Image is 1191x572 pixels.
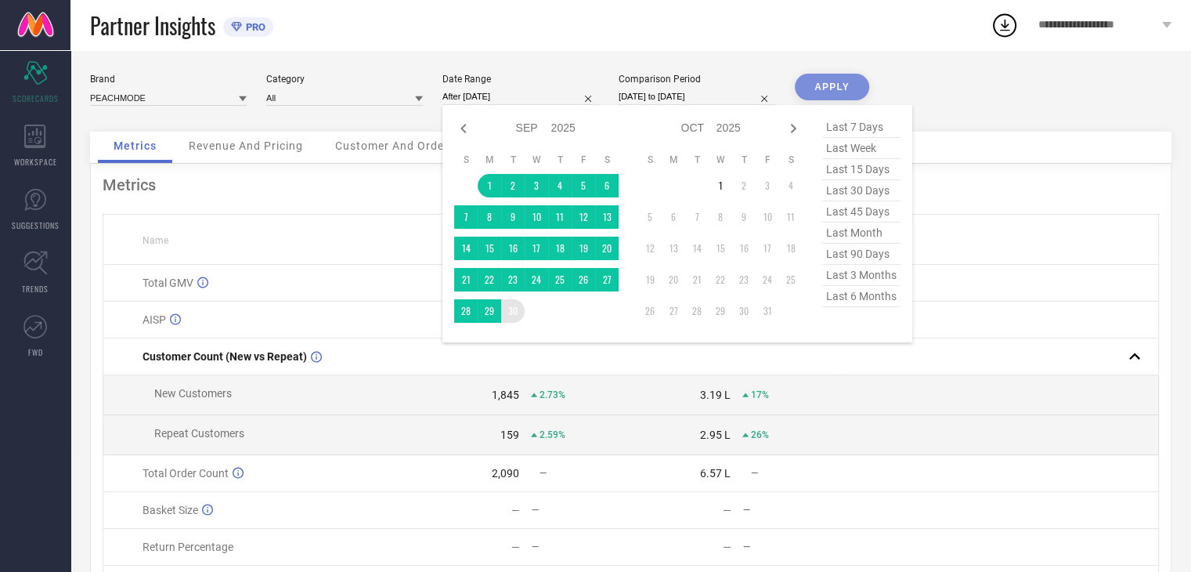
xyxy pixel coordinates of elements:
span: last 6 months [822,286,900,307]
td: Thu Oct 23 2025 [732,268,756,291]
td: Tue Sep 16 2025 [501,237,525,260]
div: — [511,504,520,516]
td: Sat Oct 04 2025 [779,174,803,197]
th: Monday [478,154,501,166]
div: Date Range [442,74,599,85]
td: Mon Oct 27 2025 [662,299,685,323]
td: Fri Sep 12 2025 [572,205,595,229]
td: Sun Sep 21 2025 [454,268,478,291]
span: last month [822,223,900,244]
div: Next month [784,119,803,138]
span: 17% [751,389,769,400]
th: Wednesday [525,154,548,166]
div: — [723,541,731,553]
td: Sat Sep 27 2025 [595,268,619,291]
td: Fri Sep 05 2025 [572,174,595,197]
div: 1,845 [492,389,519,401]
span: Metrics [114,139,157,152]
div: Previous month [454,119,473,138]
span: — [751,468,758,479]
td: Tue Sep 09 2025 [501,205,525,229]
span: PRO [242,21,265,33]
span: last 45 days [822,201,900,223]
td: Sat Oct 25 2025 [779,268,803,291]
div: Category [266,74,423,85]
div: — [743,541,841,552]
div: Open download list [991,11,1019,39]
td: Thu Sep 04 2025 [548,174,572,197]
td: Thu Oct 16 2025 [732,237,756,260]
td: Thu Sep 25 2025 [548,268,572,291]
span: Total Order Count [143,467,229,480]
span: Customer Count (New vs Repeat) [143,350,307,363]
div: Metrics [103,176,1159,194]
td: Mon Oct 06 2025 [662,205,685,229]
th: Tuesday [501,154,525,166]
div: 3.19 L [700,389,731,401]
td: Thu Sep 18 2025 [548,237,572,260]
span: 2.73% [540,389,565,400]
td: Thu Oct 02 2025 [732,174,756,197]
td: Tue Sep 02 2025 [501,174,525,197]
td: Mon Sep 22 2025 [478,268,501,291]
span: New Customers [154,387,232,400]
span: SUGGESTIONS [12,219,60,231]
span: WORKSPACE [14,156,57,168]
div: 2.95 L [700,429,731,441]
div: — [532,541,630,552]
span: Customer And Orders [335,139,455,152]
th: Friday [572,154,595,166]
input: Select date range [442,89,599,105]
span: Total GMV [143,277,193,289]
span: Return Percentage [143,541,233,553]
td: Wed Oct 29 2025 [709,299,732,323]
span: 2.59% [540,429,565,440]
input: Select comparison period [619,89,775,105]
td: Wed Sep 24 2025 [525,268,548,291]
td: Sun Oct 12 2025 [638,237,662,260]
th: Sunday [638,154,662,166]
span: 26% [751,429,769,440]
th: Saturday [779,154,803,166]
td: Tue Oct 07 2025 [685,205,709,229]
td: Mon Sep 15 2025 [478,237,501,260]
td: Sat Oct 18 2025 [779,237,803,260]
span: Repeat Customers [154,427,244,440]
div: 159 [500,429,519,441]
td: Sat Oct 11 2025 [779,205,803,229]
span: SCORECARDS [13,92,59,104]
td: Thu Sep 11 2025 [548,205,572,229]
td: Mon Sep 01 2025 [478,174,501,197]
td: Sun Sep 28 2025 [454,299,478,323]
td: Sat Sep 20 2025 [595,237,619,260]
td: Tue Oct 21 2025 [685,268,709,291]
div: Comparison Period [619,74,775,85]
div: Brand [90,74,247,85]
div: 6.57 L [700,467,731,480]
td: Mon Oct 13 2025 [662,237,685,260]
span: Name [143,235,168,246]
td: Sun Oct 05 2025 [638,205,662,229]
div: 2,090 [492,467,519,480]
th: Thursday [548,154,572,166]
span: last 90 days [822,244,900,265]
div: — [723,504,731,516]
span: AISP [143,313,166,326]
td: Wed Sep 03 2025 [525,174,548,197]
td: Tue Oct 28 2025 [685,299,709,323]
td: Fri Oct 31 2025 [756,299,779,323]
td: Fri Oct 24 2025 [756,268,779,291]
td: Wed Oct 22 2025 [709,268,732,291]
td: Tue Sep 30 2025 [501,299,525,323]
td: Wed Oct 15 2025 [709,237,732,260]
td: Thu Oct 09 2025 [732,205,756,229]
td: Wed Sep 17 2025 [525,237,548,260]
td: Tue Oct 14 2025 [685,237,709,260]
span: — [540,468,547,479]
td: Wed Sep 10 2025 [525,205,548,229]
span: last 30 days [822,180,900,201]
span: last 3 months [822,265,900,286]
td: Sun Oct 19 2025 [638,268,662,291]
span: Basket Size [143,504,198,516]
div: — [511,541,520,553]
